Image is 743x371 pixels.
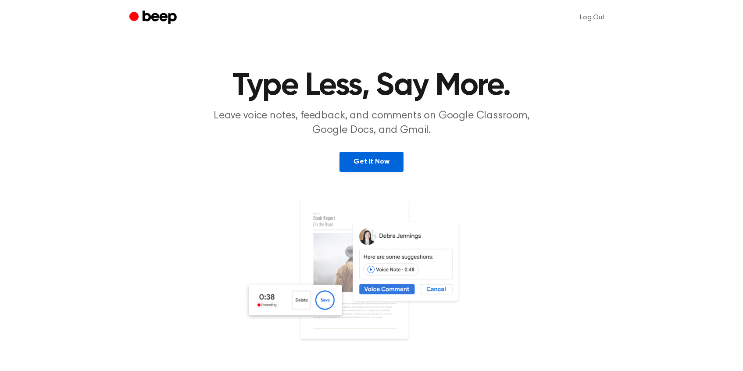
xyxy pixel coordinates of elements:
a: Get It Now [339,152,403,172]
a: Beep [129,9,179,26]
h1: Type Less, Say More. [147,70,596,102]
a: Log Out [571,7,614,28]
img: Voice Comments on Docs and Recording Widget [244,198,499,367]
p: Leave voice notes, feedback, and comments on Google Classroom, Google Docs, and Gmail. [203,109,540,138]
